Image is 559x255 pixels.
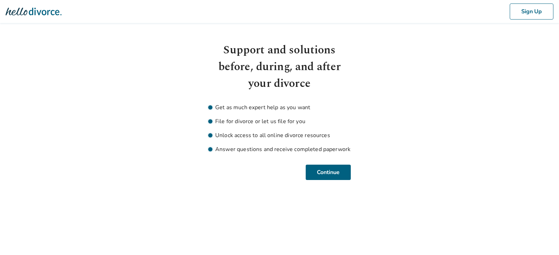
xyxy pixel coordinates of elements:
li: File for divorce or let us file for you [208,117,351,126]
li: Answer questions and receive completed paperwork [208,145,351,153]
li: Unlock access to all online divorce resources [208,131,351,140]
h1: Support and solutions before, during, and after your divorce [208,42,351,92]
button: Sign Up [510,3,553,20]
img: Hello Divorce Logo [6,5,61,18]
button: Continue [306,165,351,180]
li: Get as much expert help as you want [208,103,351,112]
